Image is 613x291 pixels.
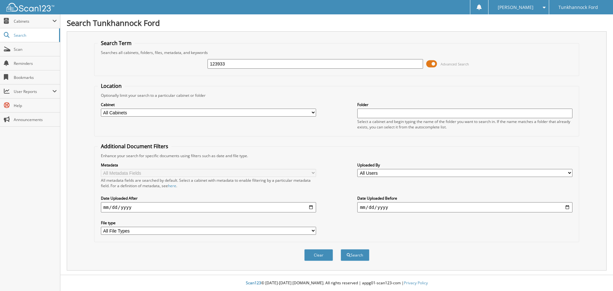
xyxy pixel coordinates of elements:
label: Metadata [101,162,316,168]
label: File type [101,220,316,226]
img: scan123-logo-white.svg [6,3,54,11]
label: Date Uploaded After [101,195,316,201]
div: Select a cabinet and begin typing the name of the folder you want to search in. If the name match... [357,119,572,130]
span: Scan123 [246,280,261,286]
a: here [168,183,176,188]
button: Clear [304,249,333,261]
button: Search [341,249,369,261]
span: Cabinets [14,19,52,24]
h1: Search Tunkhannock Ford [67,18,607,28]
label: Date Uploaded Before [357,195,572,201]
span: Announcements [14,117,57,122]
div: Searches all cabinets, folders, files, metadata, and keywords [98,50,576,55]
span: Search [14,33,56,38]
input: end [357,202,572,212]
span: Bookmarks [14,75,57,80]
div: Optionally limit your search to a particular cabinet or folder [98,93,576,98]
iframe: Chat Widget [581,260,613,291]
label: Cabinet [101,102,316,107]
div: Enhance your search for specific documents using filters such as date and file type. [98,153,576,158]
legend: Additional Document Filters [98,143,171,150]
div: © [DATE]-[DATE] [DOMAIN_NAME]. All rights reserved | appg01-scan123-com | [60,275,613,291]
span: User Reports [14,89,52,94]
input: start [101,202,316,212]
a: Privacy Policy [404,280,428,286]
label: Folder [357,102,572,107]
span: Advanced Search [441,62,469,66]
legend: Location [98,82,125,89]
span: [PERSON_NAME] [498,5,534,9]
span: Reminders [14,61,57,66]
legend: Search Term [98,40,135,47]
span: Scan [14,47,57,52]
div: All metadata fields are searched by default. Select a cabinet with metadata to enable filtering b... [101,178,316,188]
label: Uploaded By [357,162,572,168]
span: Help [14,103,57,108]
span: Tunkhannock Ford [558,5,598,9]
